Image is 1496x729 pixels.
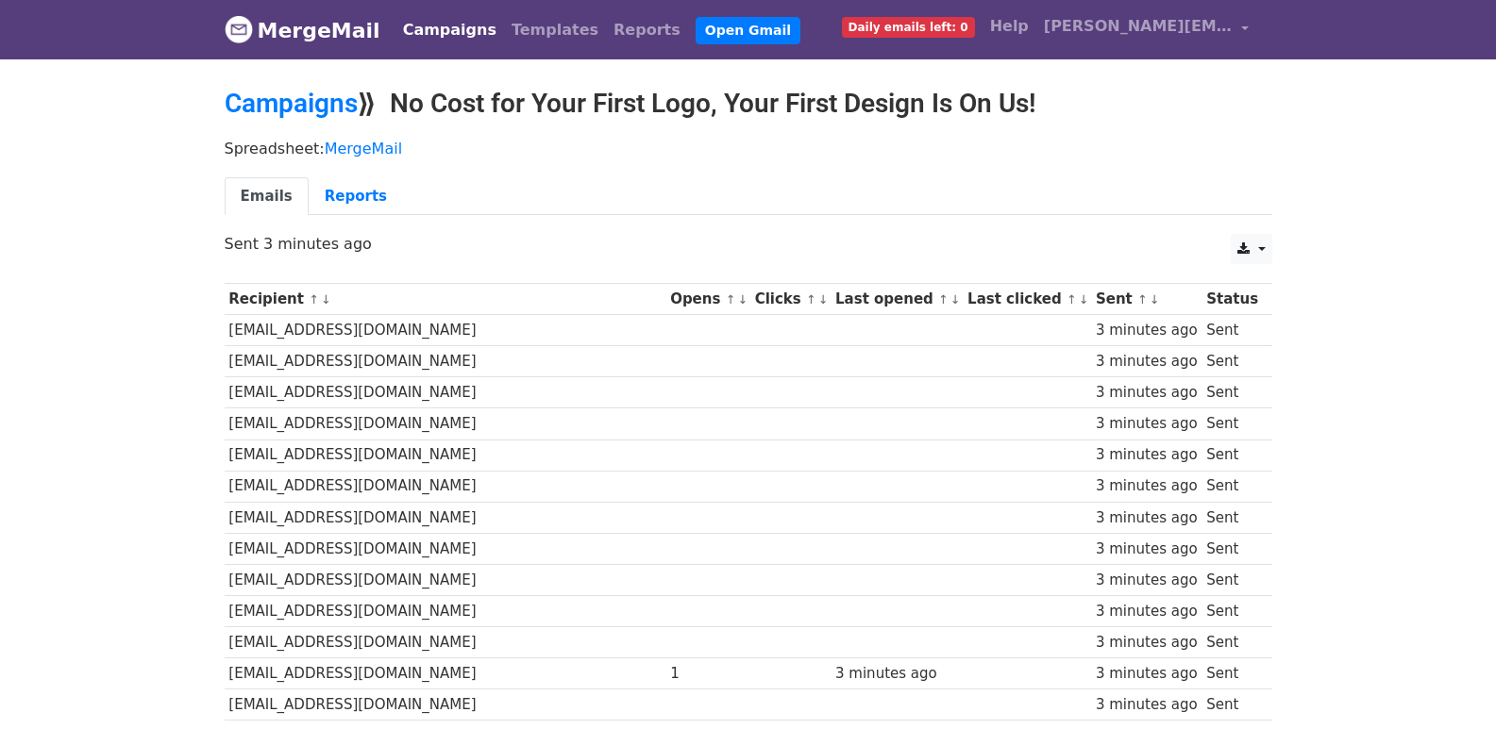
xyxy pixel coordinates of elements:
[225,284,666,315] th: Recipient
[321,292,331,307] a: ↓
[1202,502,1262,533] td: Sent
[1137,292,1148,307] a: ↑
[818,292,829,307] a: ↓
[225,15,253,43] img: MergeMail logo
[225,502,666,533] td: [EMAIL_ADDRESS][DOMAIN_NAME]
[696,17,800,44] a: Open Gmail
[950,292,961,307] a: ↓
[1096,320,1198,341] div: 3 minutes ago
[225,564,666,595] td: [EMAIL_ADDRESS][DOMAIN_NAME]
[835,663,958,685] div: 3 minutes ago
[225,439,666,471] td: [EMAIL_ADDRESS][DOMAIN_NAME]
[225,658,666,689] td: [EMAIL_ADDRESS][DOMAIN_NAME]
[983,8,1036,45] a: Help
[670,663,746,685] div: 1
[225,139,1272,158] p: Spreadsheet:
[309,292,319,307] a: ↑
[1202,564,1262,595] td: Sent
[938,292,949,307] a: ↑
[225,88,1272,120] h2: ⟫ No Cost for Your First Logo, Your First Design Is On Us!
[225,234,1272,254] p: Sent 3 minutes ago
[1036,8,1257,52] a: [PERSON_NAME][EMAIL_ADDRESS][DOMAIN_NAME]
[225,408,666,439] td: [EMAIL_ADDRESS][DOMAIN_NAME]
[1202,689,1262,721] td: Sent
[1044,15,1233,38] span: [PERSON_NAME][EMAIL_ADDRESS][DOMAIN_NAME]
[831,284,963,315] th: Last opened
[1096,538,1198,560] div: 3 minutes ago
[1096,663,1198,685] div: 3 minutes ago
[1202,346,1262,377] td: Sent
[1202,533,1262,564] td: Sent
[225,10,380,50] a: MergeMail
[1096,601,1198,622] div: 3 minutes ago
[225,689,666,721] td: [EMAIL_ADDRESS][DOMAIN_NAME]
[1202,408,1262,439] td: Sent
[1096,475,1198,497] div: 3 minutes ago
[225,177,309,216] a: Emails
[1202,627,1262,658] td: Sent
[225,88,358,119] a: Campaigns
[1096,694,1198,716] div: 3 minutes ago
[750,284,831,315] th: Clicks
[225,315,666,346] td: [EMAIL_ADDRESS][DOMAIN_NAME]
[1202,377,1262,408] td: Sent
[504,11,606,49] a: Templates
[737,292,748,307] a: ↓
[1096,351,1198,373] div: 3 minutes ago
[1150,292,1160,307] a: ↓
[225,627,666,658] td: [EMAIL_ADDRESS][DOMAIN_NAME]
[1096,444,1198,466] div: 3 minutes ago
[1202,284,1262,315] th: Status
[395,11,504,49] a: Campaigns
[665,284,750,315] th: Opens
[1096,413,1198,435] div: 3 minutes ago
[1202,315,1262,346] td: Sent
[1202,658,1262,689] td: Sent
[806,292,816,307] a: ↑
[1096,382,1198,404] div: 3 minutes ago
[1202,596,1262,627] td: Sent
[842,17,975,38] span: Daily emails left: 0
[225,471,666,502] td: [EMAIL_ADDRESS][DOMAIN_NAME]
[309,177,403,216] a: Reports
[1079,292,1089,307] a: ↓
[1096,507,1198,529] div: 3 minutes ago
[1202,439,1262,471] td: Sent
[1096,632,1198,654] div: 3 minutes ago
[225,533,666,564] td: [EMAIL_ADDRESS][DOMAIN_NAME]
[834,8,983,45] a: Daily emails left: 0
[325,140,402,157] a: MergeMail
[225,346,666,377] td: [EMAIL_ADDRESS][DOMAIN_NAME]
[606,11,688,49] a: Reports
[225,596,666,627] td: [EMAIL_ADDRESS][DOMAIN_NAME]
[1067,292,1077,307] a: ↑
[963,284,1091,315] th: Last clicked
[1091,284,1202,315] th: Sent
[726,292,736,307] a: ↑
[1202,471,1262,502] td: Sent
[1096,570,1198,591] div: 3 minutes ago
[225,377,666,408] td: [EMAIL_ADDRESS][DOMAIN_NAME]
